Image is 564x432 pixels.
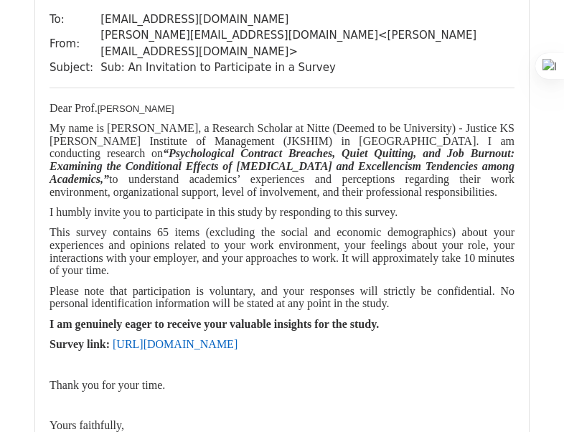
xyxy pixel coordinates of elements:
[50,122,514,197] span: My name is [PERSON_NAME], a Research Scholar at Nitte (Deemed to be University) - Justice KS [PER...
[50,285,514,310] span: Please note that participation is voluntary, and your responses will strictly be confidential. No...
[50,226,514,276] span: This survey contains 65 items (excluding the social and economic demographics) about your experie...
[50,11,100,28] td: To:
[50,419,124,431] span: Yours faithfully,
[100,27,514,60] td: [PERSON_NAME][EMAIL_ADDRESS][DOMAIN_NAME] < [PERSON_NAME][EMAIL_ADDRESS][DOMAIN_NAME] >
[50,206,398,218] span: I humbly invite you to participate in this study by responding to this survey.
[50,102,98,114] span: Dear Prof.
[50,338,110,350] span: Survey link:
[98,103,174,114] span: [PERSON_NAME]
[50,147,514,184] i: “Psychological Contract Breaches, Quiet Quitting, and Job Burnout: Examining the Conditional Effe...
[100,11,514,28] td: [EMAIL_ADDRESS][DOMAIN_NAME]
[492,363,564,432] iframe: Chat Widget
[100,60,514,76] td: Sub: An Invitation to Participate in a Survey
[113,339,238,350] a: [URL][DOMAIN_NAME]
[50,60,100,76] td: Subject:
[50,318,379,330] span: I am genuinely eager to receive your valuable insights for the study.
[50,379,165,391] span: Thank you for your time.
[50,27,100,60] td: From:
[113,338,238,350] span: [URL][DOMAIN_NAME]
